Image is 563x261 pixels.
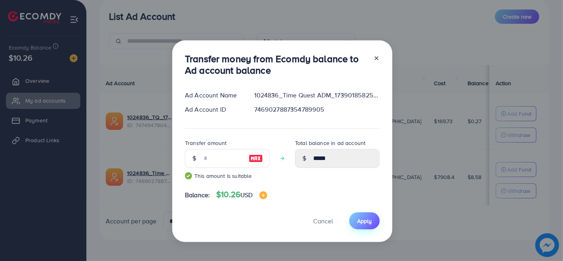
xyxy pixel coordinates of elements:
[248,91,386,100] div: 1024836_Time Quest ADM_1739018582569
[313,217,333,225] span: Cancel
[179,105,248,114] div: Ad Account ID
[357,217,372,225] span: Apply
[185,172,270,180] small: This amount is suitable
[249,154,263,163] img: image
[185,53,367,76] h3: Transfer money from Ecomdy balance to Ad account balance
[185,139,226,147] label: Transfer amount
[185,191,210,200] span: Balance:
[179,91,248,100] div: Ad Account Name
[185,172,192,179] img: guide
[349,212,380,229] button: Apply
[248,105,386,114] div: 7469027887354789905
[303,212,343,229] button: Cancel
[216,190,267,200] h4: $10.26
[240,191,253,199] span: USD
[259,191,267,199] img: image
[295,139,365,147] label: Total balance in ad account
